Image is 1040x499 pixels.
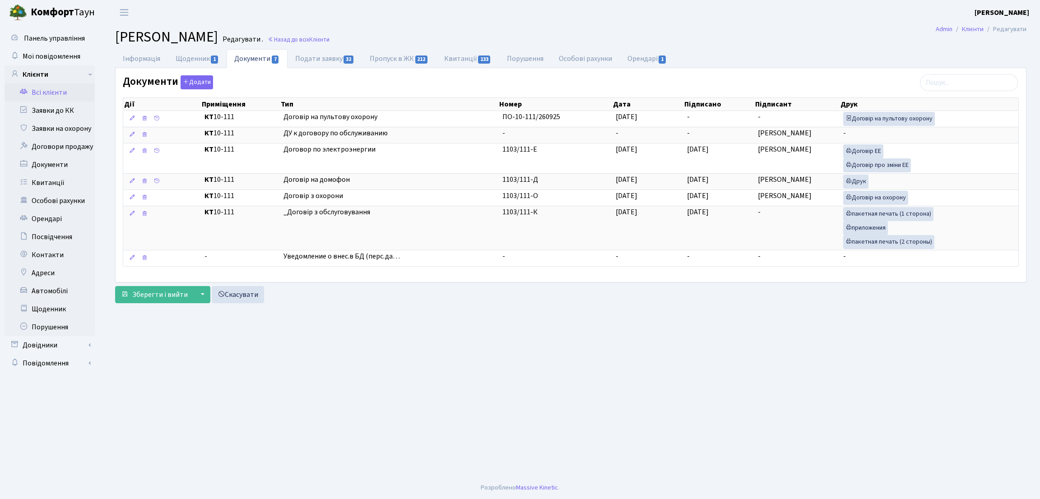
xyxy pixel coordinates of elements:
a: Адреси [5,264,95,282]
span: - [616,251,618,261]
a: Квитанції [436,49,499,68]
a: Додати [178,74,213,90]
a: Всі клієнти [5,83,95,102]
span: [PERSON_NAME] [758,175,812,185]
span: 1 [211,55,218,64]
span: [DATE] [687,175,709,185]
a: Особові рахунки [5,192,95,210]
a: Клієнти [5,65,95,83]
a: Інформація [115,49,168,68]
span: Договір на пультову охорону [283,112,495,122]
span: - [843,251,846,261]
a: Massive Kinetic [516,483,558,492]
span: [DATE] [616,112,637,122]
a: Панель управління [5,29,95,47]
span: - [843,128,846,138]
a: Повідомлення [5,354,95,372]
span: - [502,251,505,261]
b: [PERSON_NAME] [975,8,1029,18]
li: Редагувати [984,24,1026,34]
th: Дії [123,98,201,111]
a: приложения [843,221,888,235]
a: Порушення [5,318,95,336]
a: Щоденник [5,300,95,318]
th: Дата [612,98,683,111]
span: 133 [478,55,491,64]
a: Клієнти [962,24,984,34]
a: Договори продажу [5,138,95,156]
img: logo.png [9,4,27,22]
a: Договір ЕЕ [843,144,883,158]
a: Назад до всіхКлієнти [268,35,330,44]
a: Заявки на охорону [5,120,95,138]
span: [DATE] [616,144,637,154]
span: 1103/111-Е [502,144,537,154]
span: Клієнти [309,35,330,44]
th: Підписант [754,98,840,111]
span: Таун [31,5,95,20]
span: [DATE] [687,207,709,217]
a: Автомобілі [5,282,95,300]
th: Приміщення [201,98,280,111]
a: Контакти [5,246,95,264]
span: 10-111 [204,191,276,201]
button: Переключити навігацію [113,5,135,20]
b: КТ [204,207,214,217]
th: Друк [840,98,1018,111]
button: Документи [181,75,213,89]
nav: breadcrumb [922,20,1040,39]
a: Особові рахунки [551,49,620,68]
a: Пропуск в ЖК [362,49,436,68]
b: КТ [204,112,214,122]
span: 32 [344,55,353,64]
input: Пошук... [920,74,1018,91]
a: Admin [936,24,952,34]
span: 10-111 [204,175,276,185]
span: ПО-10-111/260925 [502,112,560,122]
span: Зберегти і вийти [132,290,188,300]
span: 10-111 [204,128,276,139]
span: - [758,251,761,261]
span: 212 [415,55,428,64]
a: Друк [843,175,868,189]
a: Щоденник [168,49,227,68]
span: - [502,128,505,138]
span: - [204,251,276,262]
span: 1 [659,55,666,64]
a: Посвідчення [5,228,95,246]
a: Договір на охорону [843,191,908,205]
span: [DATE] [616,207,637,217]
span: - [687,112,690,122]
label: Документи [123,75,213,89]
a: Заявки до КК [5,102,95,120]
span: 1103/111-О [502,191,538,201]
a: Подати заявку [288,49,362,68]
span: [DATE] [687,191,709,201]
span: - [616,128,618,138]
span: 1103/111-К [502,207,538,217]
a: Довідники [5,336,95,354]
span: [PERSON_NAME] [115,27,218,47]
span: Уведомление о внес.в БД (перс.да… [283,251,495,262]
span: 7 [272,55,279,64]
a: пакетная печать (1 сторона) [843,207,933,221]
b: КТ [204,128,214,138]
small: Редагувати . [221,35,263,44]
span: - [687,128,690,138]
span: Панель управління [24,33,85,43]
button: Зберегти і вийти [115,286,194,303]
span: Договор по электроэнергии [283,144,495,155]
a: Скасувати [212,286,264,303]
b: КТ [204,175,214,185]
a: Мої повідомлення [5,47,95,65]
span: - [758,207,761,217]
a: Документи [5,156,95,174]
span: Договір на домофон [283,175,495,185]
span: [PERSON_NAME] [758,144,812,154]
span: [DATE] [616,191,637,201]
span: _Договір з обслуговування [283,207,495,217]
th: Підписано [683,98,755,111]
span: Договір з охорони [283,191,495,201]
a: Орендарі [5,210,95,228]
span: - [687,251,690,261]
